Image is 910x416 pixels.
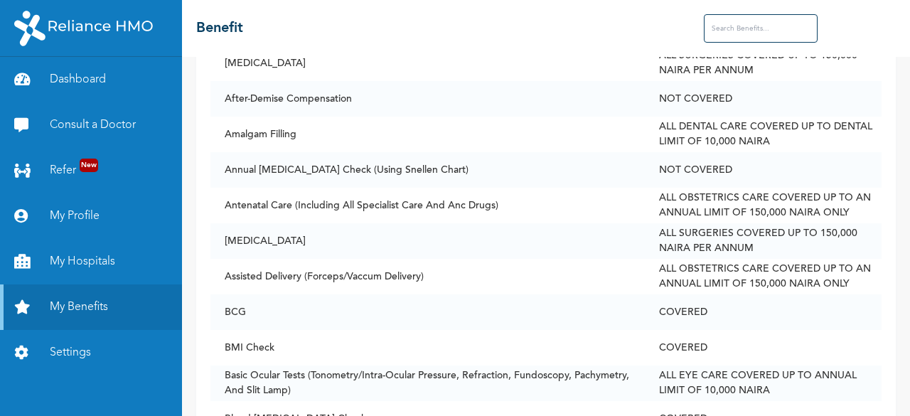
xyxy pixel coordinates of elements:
[210,223,645,259] td: [MEDICAL_DATA]
[210,259,645,294] td: Assisted Delivery (Forceps/Vaccum Delivery)
[196,18,243,39] h2: Benefit
[704,14,818,43] input: Search Benefits...
[645,46,882,81] td: ALL SURGERIES COVERED UP TO 150,000 NAIRA PER ANNUM
[210,330,645,366] td: BMI Check
[210,81,645,117] td: After-Demise Compensation
[14,11,153,46] img: RelianceHMO's Logo
[645,330,882,366] td: COVERED
[645,117,882,152] td: ALL DENTAL CARE COVERED UP TO DENTAL LIMIT OF 10,000 NAIRA
[210,152,645,188] td: Annual [MEDICAL_DATA] Check (Using Snellen Chart)
[645,152,882,188] td: NOT COVERED
[645,223,882,259] td: ALL SURGERIES COVERED UP TO 150,000 NAIRA PER ANNUM
[210,294,645,330] td: BCG
[210,117,645,152] td: Amalgam Filling
[645,81,882,117] td: NOT COVERED
[645,188,882,223] td: ALL OBSTETRICS CARE COVERED UP TO AN ANNUAL LIMIT OF 150,000 NAIRA ONLY
[210,188,645,223] td: Antenatal Care (Including All Specialist Care And Anc Drugs)
[645,366,882,401] td: ALL EYE CARE COVERED UP TO ANNUAL LIMIT OF 10,000 NAIRA
[210,366,645,401] td: Basic Ocular Tests (Tonometry/Intra-Ocular Pressure, Refraction, Fundoscopy, Pachymetry, And Slit...
[210,46,645,81] td: [MEDICAL_DATA]
[80,159,98,172] span: New
[645,259,882,294] td: ALL OBSTETRICS CARE COVERED UP TO AN ANNUAL LIMIT OF 150,000 NAIRA ONLY
[645,294,882,330] td: COVERED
